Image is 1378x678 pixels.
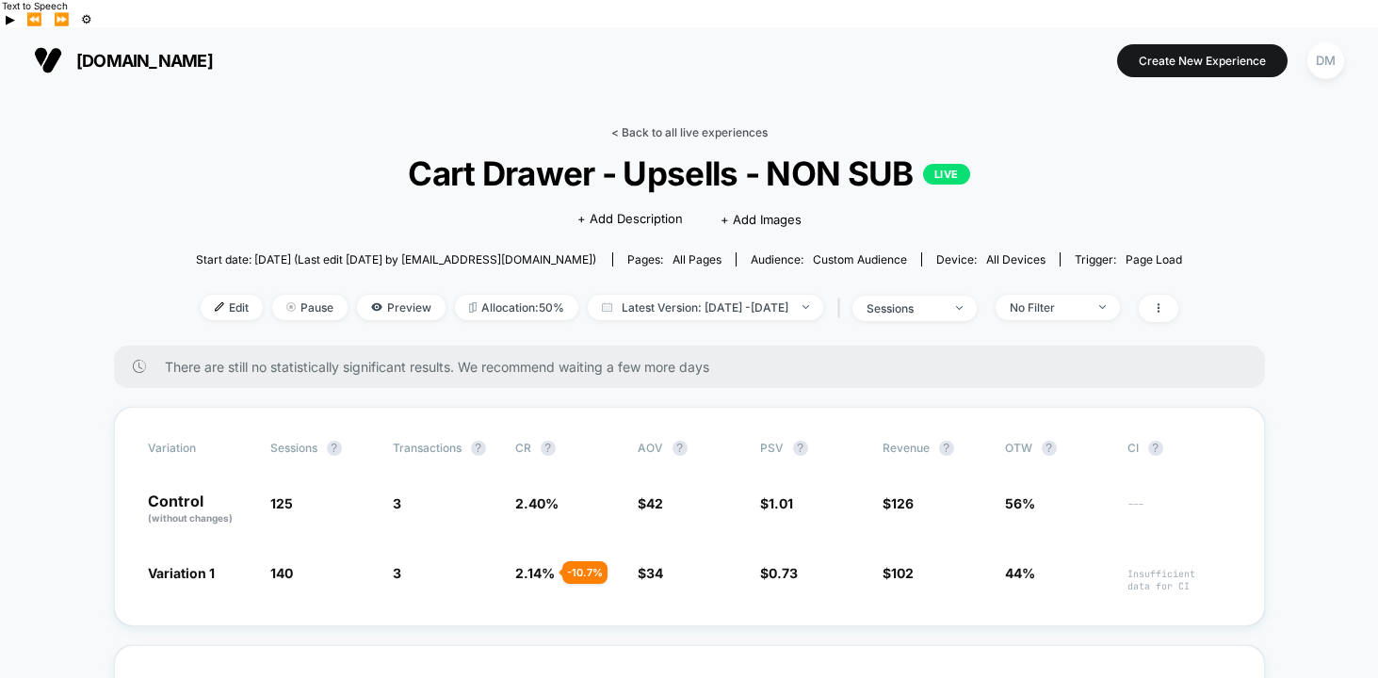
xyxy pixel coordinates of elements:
[515,565,555,581] span: 2.14 %
[515,441,531,455] span: CR
[286,302,296,312] img: end
[148,493,251,525] p: Control
[270,441,317,455] span: Sessions
[638,441,663,455] span: AOV
[939,441,954,456] button: ?
[471,441,486,456] button: ?
[76,51,213,71] span: [DOMAIN_NAME]
[638,495,663,511] span: $
[673,252,721,266] span: all pages
[393,495,401,511] span: 3
[469,302,477,313] img: rebalance
[1148,441,1163,456] button: ?
[1126,252,1182,266] span: Page Load
[515,495,559,511] span: 2.40 %
[883,565,914,581] span: $
[562,561,608,584] div: - 10.7 %
[867,301,942,315] div: sessions
[541,441,556,456] button: ?
[455,295,578,320] span: Allocation: 50%
[148,441,251,456] span: Variation
[793,441,808,456] button: ?
[1010,300,1085,315] div: No Filter
[588,295,823,320] span: Latest Version: [DATE] - [DATE]
[28,45,219,75] button: [DOMAIN_NAME]
[245,153,1133,193] span: Cart Drawer - Upsells - NON SUB
[923,164,970,185] p: LIVE
[1127,568,1231,592] span: Insufficient data for CI
[393,565,401,581] span: 3
[1127,441,1231,456] span: CI
[270,495,293,511] span: 125
[1005,495,1035,511] span: 56%
[751,252,907,266] div: Audience:
[769,565,798,581] span: 0.73
[883,441,930,455] span: Revenue
[196,252,596,266] span: Start date: [DATE] (Last edit [DATE] by [EMAIL_ADDRESS][DOMAIN_NAME])
[1005,565,1035,581] span: 44%
[215,302,224,312] img: edit
[891,495,914,511] span: 126
[602,302,612,312] img: calendar
[21,11,48,27] button: Previous
[75,11,98,27] button: Settings
[393,441,462,455] span: Transactions
[1099,305,1106,309] img: end
[921,252,1060,266] span: Device:
[34,46,62,74] img: Visually logo
[1075,252,1182,266] div: Trigger:
[986,252,1046,266] span: all devices
[956,306,963,310] img: end
[357,295,446,320] span: Preview
[760,495,793,511] span: $
[760,565,798,581] span: $
[627,252,721,266] div: Pages:
[148,565,215,581] span: Variation 1
[721,212,802,227] span: + Add Images
[577,210,683,229] span: + Add Description
[769,495,793,511] span: 1.01
[327,441,342,456] button: ?
[1302,41,1350,80] button: DM
[646,565,663,581] span: 34
[272,295,348,320] span: Pause
[48,11,75,27] button: Forward
[165,359,1227,375] span: There are still no statistically significant results. We recommend waiting a few more days
[638,565,663,581] span: $
[891,565,914,581] span: 102
[673,441,688,456] button: ?
[1005,441,1109,456] span: OTW
[1307,42,1344,79] div: DM
[883,495,914,511] span: $
[646,495,663,511] span: 42
[201,295,263,320] span: Edit
[802,305,809,309] img: end
[760,441,784,455] span: PSV
[813,252,907,266] span: Custom Audience
[148,512,233,524] span: (without changes)
[1042,441,1057,456] button: ?
[1127,498,1231,525] span: ---
[1117,44,1288,77] button: Create New Experience
[833,295,852,322] span: |
[270,565,293,581] span: 140
[611,125,768,139] a: < Back to all live experiences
